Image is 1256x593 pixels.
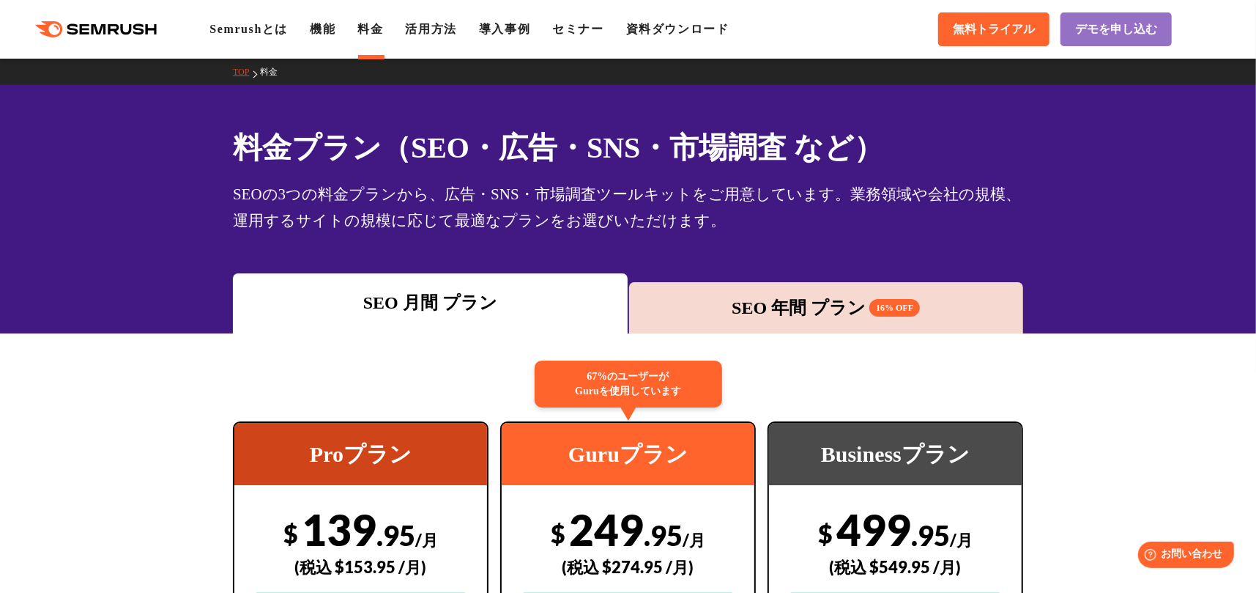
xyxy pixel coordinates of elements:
a: 料金 [357,23,383,35]
div: SEO 月間 プラン [240,290,620,316]
span: /月 [950,530,973,550]
a: 資料ダウンロード [626,23,729,35]
div: Proプラン [234,423,487,485]
span: $ [818,518,833,548]
a: 導入事例 [479,23,530,35]
div: Guruプラン [502,423,754,485]
span: $ [283,518,298,548]
span: .95 [376,518,415,552]
a: 料金 [260,67,289,77]
span: /月 [683,530,705,550]
a: 無料トライアル [938,12,1049,46]
span: /月 [415,530,438,550]
span: .95 [644,518,683,552]
div: SEOの3つの料金プランから、広告・SNS・市場調査ツールキットをご用意しています。業務領域や会社の規模、運用するサイトの規模に応じて最適なプランをお選びいただけます。 [233,181,1023,234]
div: Businessプラン [769,423,1022,485]
div: SEO 年間 プラン [636,295,1017,321]
span: $ [551,518,565,548]
a: Semrushとは [209,23,288,35]
iframe: Help widget launcher [1126,536,1240,577]
h1: 料金プラン（SEO・広告・SNS・市場調査 など） [233,126,1023,169]
a: 活用方法 [406,23,457,35]
a: セミナー [552,23,603,35]
div: (税込 $153.95 /月) [253,541,468,593]
span: 無料トライアル [953,22,1035,37]
span: デモを申し込む [1075,22,1157,37]
a: 機能 [310,23,335,35]
div: (税込 $549.95 /月) [788,541,1003,593]
div: (税込 $274.95 /月) [521,541,735,593]
span: 16% OFF [869,299,920,317]
a: TOP [233,67,260,77]
a: デモを申し込む [1060,12,1172,46]
span: .95 [911,518,950,552]
div: 67%のユーザーが Guruを使用しています [535,361,722,408]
